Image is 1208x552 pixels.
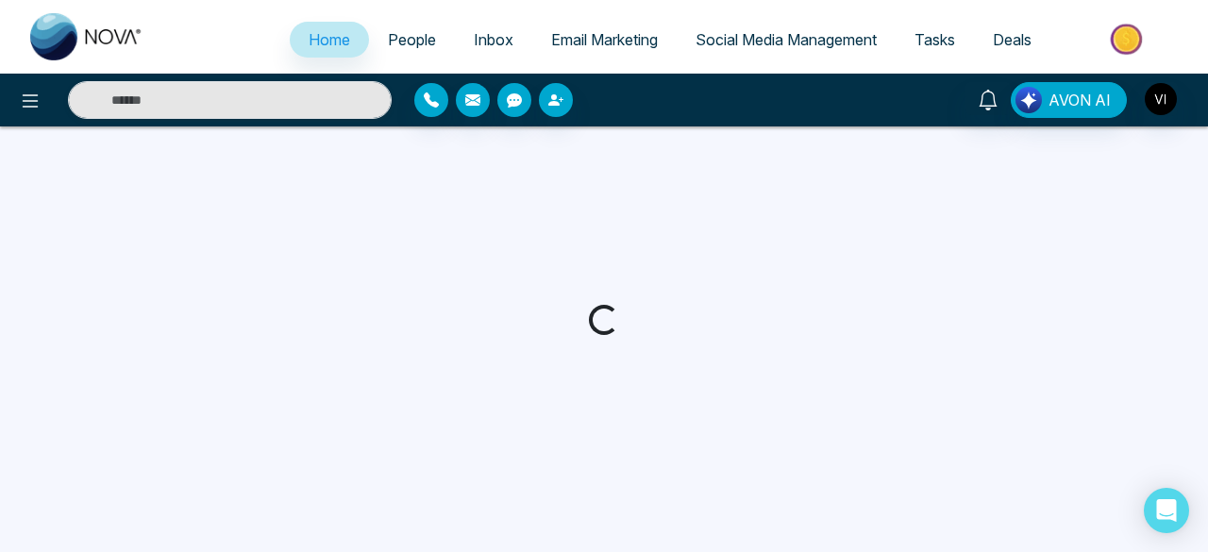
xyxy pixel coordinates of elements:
a: People [369,22,455,58]
span: Email Marketing [551,30,658,49]
span: Inbox [474,30,513,49]
span: Deals [993,30,1032,49]
span: Tasks [914,30,955,49]
span: People [388,30,436,49]
img: Lead Flow [1015,87,1042,113]
button: AVON AI [1011,82,1127,118]
a: Social Media Management [677,22,896,58]
img: User Avatar [1145,83,1177,115]
a: Deals [974,22,1050,58]
a: Home [290,22,369,58]
img: Market-place.gif [1060,18,1197,60]
a: Inbox [455,22,532,58]
span: AVON AI [1049,89,1111,111]
a: Email Marketing [532,22,677,58]
span: Home [309,30,350,49]
img: Nova CRM Logo [30,13,143,60]
a: Tasks [896,22,974,58]
span: Social Media Management [696,30,877,49]
div: Open Intercom Messenger [1144,488,1189,533]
